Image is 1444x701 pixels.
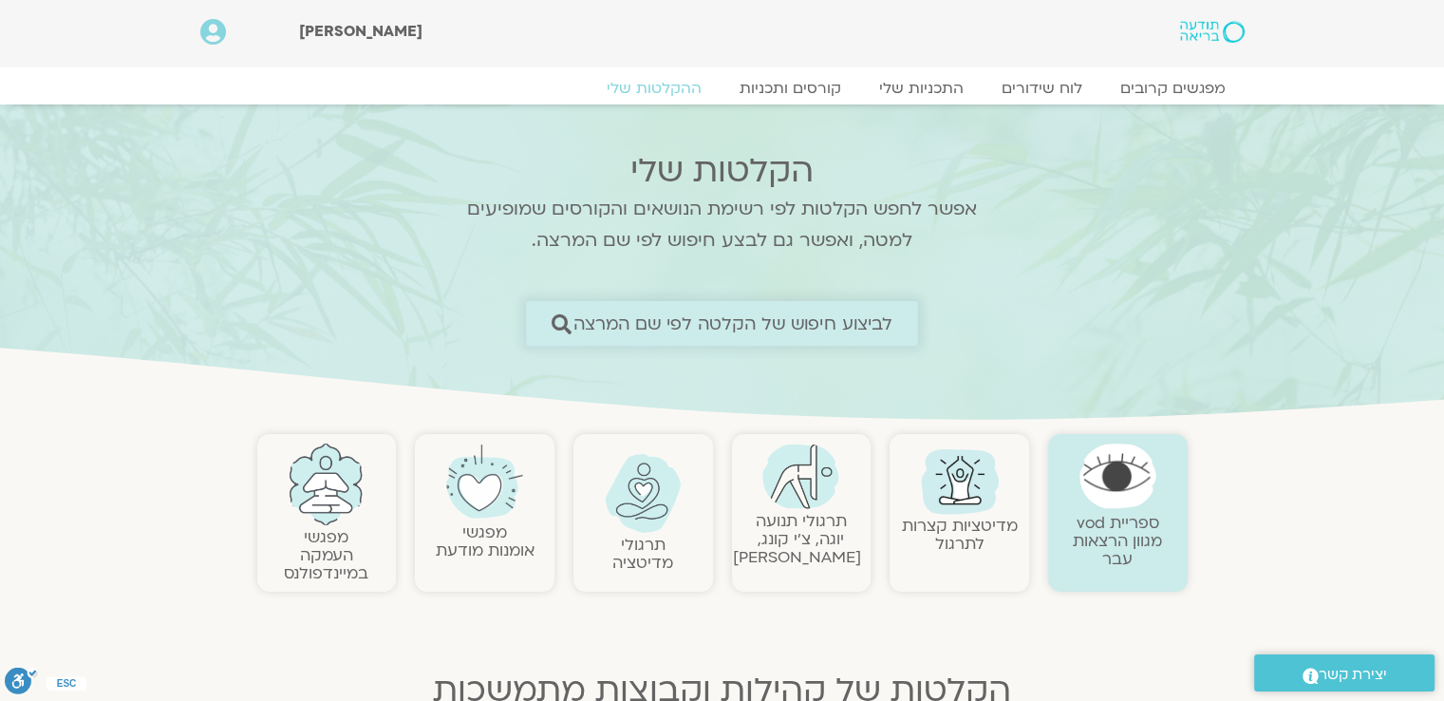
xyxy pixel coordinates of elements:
[442,152,1003,190] h2: הקלטות שלי
[733,510,861,568] a: תרגולי תנועהיוגה, צ׳י קונג, [PERSON_NAME]
[526,301,918,346] a: לביצוע חיפוש של הקלטה לפי שם המרצה
[983,79,1101,98] a: לוח שידורים
[442,194,1003,256] p: אפשר לחפש הקלטות לפי רשימת הנושאים והקורסים שמופיעים למטה, ואפשר גם לבצע חיפוש לפי שם המרצה.
[721,79,860,98] a: קורסים ותכניות
[436,521,534,561] a: מפגשיאומנות מודעת
[299,21,422,42] span: [PERSON_NAME]
[588,79,721,98] a: ההקלטות שלי
[1319,662,1387,688] span: יצירת קשר
[200,79,1245,98] nav: Menu
[1101,79,1245,98] a: מפגשים קרובים
[573,313,893,333] span: לביצוע חיפוש של הקלטה לפי שם המרצה
[902,515,1018,555] a: מדיטציות קצרות לתרגול
[284,526,368,584] a: מפגשיהעמקה במיינדפולנס
[860,79,983,98] a: התכניות שלי
[612,534,673,574] a: תרגולימדיטציה
[1073,512,1162,570] a: ספריית vodמגוון הרצאות עבר
[1254,654,1435,692] a: יצירת קשר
